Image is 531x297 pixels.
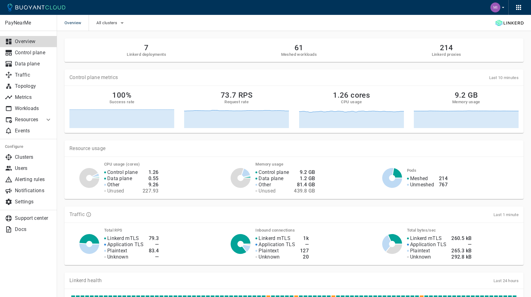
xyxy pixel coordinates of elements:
p: Linkerd mTLS [259,235,290,242]
h4: 439.8 GB [294,188,315,194]
h4: 79.3 [149,235,159,242]
h2: 100% [112,91,131,100]
h4: 1k [300,235,309,242]
p: Traffic [15,72,52,78]
p: Unmeshed [410,182,434,188]
h4: 9.2 GB [294,169,315,175]
p: Overview [15,38,52,45]
h2: 73.7 RPS [221,91,253,100]
p: Control plane metrics [69,74,118,81]
h5: Memory usage [452,100,480,104]
p: Unknown [107,254,128,260]
h5: Success rate [109,100,135,104]
p: Unknown [410,254,431,260]
h5: Request rate [224,100,249,104]
h5: Linkerd proxies [432,52,461,57]
h4: 1.2 GB [294,175,315,182]
a: 9.2 GBMemory usage [414,91,519,128]
span: All clusters [96,20,118,25]
h4: 292.8 kB [451,254,471,260]
p: Application TLS [259,242,295,248]
svg: TLS data is compiled from traffic seen by Linkerd proxies. RPS and TCP bytes reflect both inbound... [86,212,91,217]
p: Data plane [107,175,132,182]
p: Control plane [259,169,289,175]
p: Meshed [410,175,428,182]
button: All clusters [96,18,126,28]
h4: 9.26 [143,182,158,188]
h4: 227.93 [143,188,158,194]
h5: Configure [5,144,52,149]
p: Application TLS [410,242,447,248]
h5: Meshed workloads [281,52,317,57]
h4: — [300,242,309,248]
h4: 83.4 [149,248,159,254]
p: Clusters [15,154,52,160]
p: Topology [15,83,52,89]
h4: 81.4 GB [294,182,315,188]
p: Support center [15,215,52,221]
p: Docs [15,226,52,233]
h4: 767 [439,182,448,188]
p: Settings [15,199,52,205]
p: PayNearMe [5,20,52,26]
h5: CPU usage [341,100,362,104]
p: Metrics [15,94,52,100]
h4: — [149,242,159,248]
h4: 214 [439,175,448,182]
p: Unused [107,188,124,194]
h4: 265.3 kB [451,248,471,254]
p: Events [15,128,52,134]
h2: 7 [127,43,166,52]
span: Overview [64,15,89,31]
p: Users [15,165,52,171]
p: Notifications [15,188,52,194]
h4: — [451,242,471,248]
p: Control plane [107,169,138,175]
h4: 0.55 [143,175,158,182]
p: Resources [15,117,40,123]
h4: 127 [300,248,309,254]
p: Unknown [259,254,280,260]
p: Linkerd mTLS [410,235,442,242]
p: Plaintext [410,248,430,254]
h2: 214 [432,43,461,52]
p: Other [107,182,120,188]
h4: 20 [300,254,309,260]
p: Application TLS [107,242,144,248]
h4: 1.26 [143,169,158,175]
p: Unused [259,188,276,194]
span: Last 1 minute [493,212,519,217]
p: Data plane [15,61,52,67]
span: Last 10 minutes [489,75,519,80]
p: Resource usage [69,145,519,152]
h2: 9.2 GB [455,91,478,100]
p: Control plane [15,50,52,56]
h4: — [149,254,159,260]
p: Workloads [15,105,52,112]
span: Last 24 hours [493,278,519,283]
img: Michael Glass [490,2,500,12]
a: 100%Success rate [69,91,174,128]
h5: Linkerd deployments [127,52,166,57]
p: Other [259,182,271,188]
h4: 260.5 kB [451,235,471,242]
h2: 1.26 cores [333,91,370,100]
p: Traffic [69,211,85,218]
h2: 61 [281,43,317,52]
a: 1.26 coresCPU usage [299,91,404,128]
p: Data plane [259,175,283,182]
p: Alerting rules [15,176,52,183]
p: Plaintext [107,248,127,254]
p: Linkerd mTLS [107,235,139,242]
p: Plaintext [259,248,279,254]
a: 73.7 RPSRequest rate [184,91,289,128]
p: Linkerd health [69,277,102,284]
